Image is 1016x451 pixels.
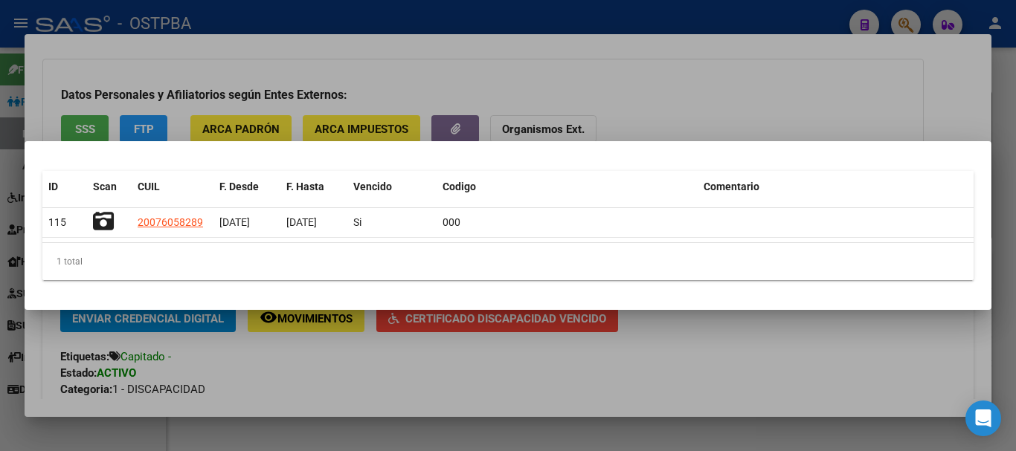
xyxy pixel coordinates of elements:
span: [DATE] [286,216,317,228]
datatable-header-cell: Codigo [437,171,698,203]
datatable-header-cell: Comentario [698,171,974,203]
span: 115 [48,216,66,228]
span: 20076058289 [138,216,203,228]
datatable-header-cell: ID [42,171,87,203]
datatable-header-cell: F. Desde [213,171,280,203]
span: Codigo [443,181,476,192]
span: ID [48,181,58,192]
datatable-header-cell: Scan [87,171,132,203]
div: Open Intercom Messenger [965,400,1001,436]
span: F. Hasta [286,181,324,192]
span: 000 [443,216,460,228]
div: 1 total [42,243,974,280]
span: Vencido [353,181,392,192]
datatable-header-cell: F. Hasta [280,171,347,203]
datatable-header-cell: Vencido [347,171,437,203]
span: Comentario [704,181,759,192]
span: Scan [93,181,117,192]
span: CUIL [138,181,160,192]
span: F. Desde [219,181,259,192]
span: [DATE] [219,216,250,228]
span: Si [353,216,361,228]
datatable-header-cell: CUIL [132,171,213,203]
